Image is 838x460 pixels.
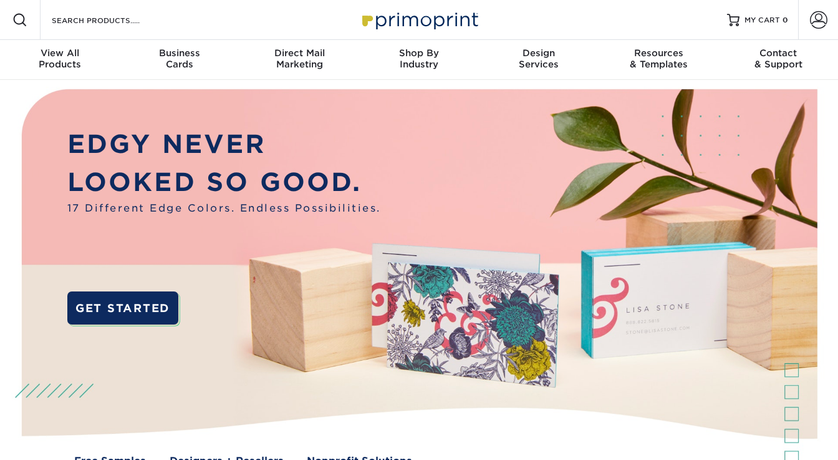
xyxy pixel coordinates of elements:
div: Services [479,47,599,70]
span: Business [120,47,239,59]
a: BusinessCards [120,40,239,80]
a: Direct MailMarketing [239,40,359,80]
div: Cards [120,47,239,70]
div: Marketing [239,47,359,70]
span: 0 [783,16,788,24]
span: Contact [718,47,838,59]
img: Primoprint [357,6,481,33]
span: Shop By [359,47,479,59]
span: Design [479,47,599,59]
a: GET STARTED [67,291,178,325]
div: Industry [359,47,479,70]
p: LOOKED SO GOOD. [67,164,381,201]
input: SEARCH PRODUCTS..... [51,12,172,27]
span: Direct Mail [239,47,359,59]
div: & Support [718,47,838,70]
a: Shop ByIndustry [359,40,479,80]
a: DesignServices [479,40,599,80]
p: EDGY NEVER [67,125,381,163]
a: Contact& Support [718,40,838,80]
span: MY CART [744,15,780,26]
a: Resources& Templates [599,40,718,80]
span: Resources [599,47,718,59]
div: & Templates [599,47,718,70]
span: 17 Different Edge Colors. Endless Possibilities. [67,201,381,216]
